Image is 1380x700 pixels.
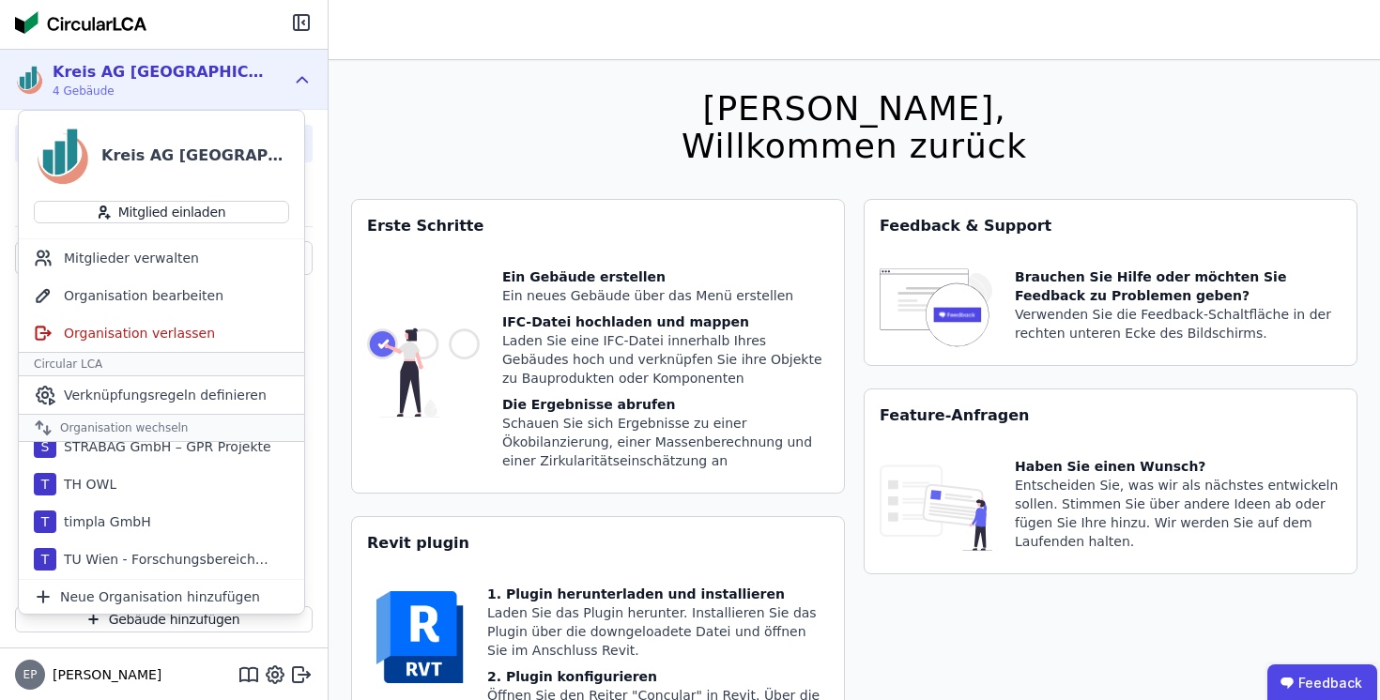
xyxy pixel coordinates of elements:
[502,331,829,388] div: Laden Sie eine IFC-Datei innerhalb Ihres Gebäudes hoch und verknüpfen Sie ihre Objekte zu Bauprod...
[19,314,304,352] div: Organisation verlassen
[682,90,1027,128] div: [PERSON_NAME],
[1015,457,1342,476] div: Haben Sie einen Wunsch?
[502,414,829,470] div: Schauen Sie sich Ergebnisse zu einer Ökobilanzierung, einer Massenberechnung und einer Zirkularit...
[502,267,829,286] div: Ein Gebäude erstellen
[34,126,94,186] img: Kreis AG Germany
[64,386,267,404] span: Verknüpfungsregeln definieren
[56,475,116,494] div: TH OWL
[56,437,271,456] div: STRABAG GmbH – GPR Projekte
[34,473,56,495] div: T
[60,587,260,606] span: Neue Organisation hinzufügen
[352,517,844,570] div: Revit plugin
[502,286,829,305] div: Ein neues Gebäude über das Menü erstellen
[53,61,268,84] div: Kreis AG [GEOGRAPHIC_DATA]
[34,435,56,458] div: S
[56,512,151,531] div: timpla GmbH
[15,65,45,95] img: Kreis AG Germany
[19,352,304,376] div: Circular LCA
[682,128,1027,165] div: Willkommen zurück
[15,606,313,632] button: Gebäude hinzufügen
[880,457,992,558] img: feature_request_tile-UiXE1qGU.svg
[34,510,56,533] div: T
[101,145,289,167] div: Kreis AG [GEOGRAPHIC_DATA]
[34,201,289,223] button: Mitglied einladen
[19,239,304,277] div: Mitglieder verwalten
[502,395,829,414] div: Die Ergebnisse abrufen
[1015,476,1342,551] div: Entscheiden Sie, was wir als nächstes entwickeln sollen. Stimmen Sie über andere Ideen ab oder fü...
[502,312,829,331] div: IFC-Datei hochladen und mappen
[487,603,829,660] div: Laden Sie das Plugin herunter. Installieren Sie das Plugin über die downgeloadete Datei und öffne...
[19,414,304,442] div: Organisation wechseln
[45,665,161,684] span: [PERSON_NAME]
[487,667,829,686] div: 2. Plugin konfigurieren
[1015,305,1342,342] div: Verwenden Sie die Feedback-Schaltfläche in der rechten unteren Ecke des Bildschirms.
[56,550,272,569] div: TU Wien - Forschungsbereich Hochbau und Entwerfen
[865,389,1357,442] div: Feature-Anfragen
[487,585,829,603] div: 1. Plugin herunterladen und installieren
[15,11,146,34] img: Concular
[53,84,268,99] span: 4 Gebäude
[880,267,992,350] img: feedback-icon-HCTs5lye.svg
[367,267,480,478] img: getting_started_tile-DrF_GRSv.svg
[367,585,472,690] img: revit-YwGVQcbs.svg
[352,200,844,252] div: Erste Schritte
[865,200,1357,252] div: Feedback & Support
[23,669,38,680] span: EP
[1015,267,1342,305] div: Brauchen Sie Hilfe oder möchten Sie Feedback zu Problemen geben?
[34,548,56,571] div: T
[19,277,304,314] div: Organisation bearbeiten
